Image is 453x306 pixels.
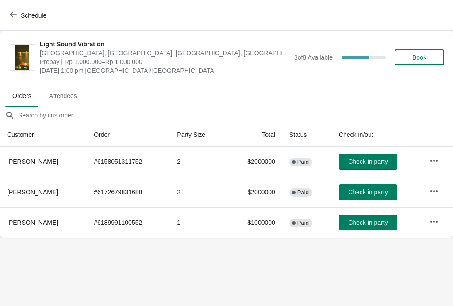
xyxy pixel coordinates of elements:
[226,123,282,147] th: Total
[40,66,290,75] span: [DATE] 1:00 pm [GEOGRAPHIC_DATA]/[GEOGRAPHIC_DATA]
[297,189,309,196] span: Paid
[87,207,170,238] td: # 6189991100552
[170,123,226,147] th: Party Size
[87,177,170,207] td: # 6172679831688
[226,207,282,238] td: $1000000
[226,177,282,207] td: $2000000
[4,8,54,23] button: Schedule
[21,12,46,19] span: Schedule
[15,45,30,70] img: Light Sound Vibration
[294,54,333,61] span: 3 of 8 Available
[348,189,388,196] span: Check in party
[282,123,332,147] th: Status
[18,107,453,123] input: Search by customer
[87,147,170,177] td: # 6158051311752
[87,123,170,147] th: Order
[226,147,282,177] td: $2000000
[7,158,58,165] span: [PERSON_NAME]
[170,207,226,238] td: 1
[40,57,290,66] span: Prepay | Rp 1.000.000–Rp 1.000.000
[170,177,226,207] td: 2
[5,88,38,104] span: Orders
[395,49,444,65] button: Book
[339,154,397,170] button: Check in party
[412,54,426,61] span: Book
[297,159,309,166] span: Paid
[40,40,290,49] span: Light Sound Vibration
[348,219,388,226] span: Check in party
[7,189,58,196] span: [PERSON_NAME]
[7,219,58,226] span: [PERSON_NAME]
[297,219,309,227] span: Paid
[332,123,422,147] th: Check in/out
[42,88,84,104] span: Attendees
[348,158,388,165] span: Check in party
[339,215,397,230] button: Check in party
[40,49,290,57] span: [GEOGRAPHIC_DATA], [GEOGRAPHIC_DATA], [GEOGRAPHIC_DATA], [GEOGRAPHIC_DATA], [GEOGRAPHIC_DATA]
[170,147,226,177] td: 2
[339,184,397,200] button: Check in party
